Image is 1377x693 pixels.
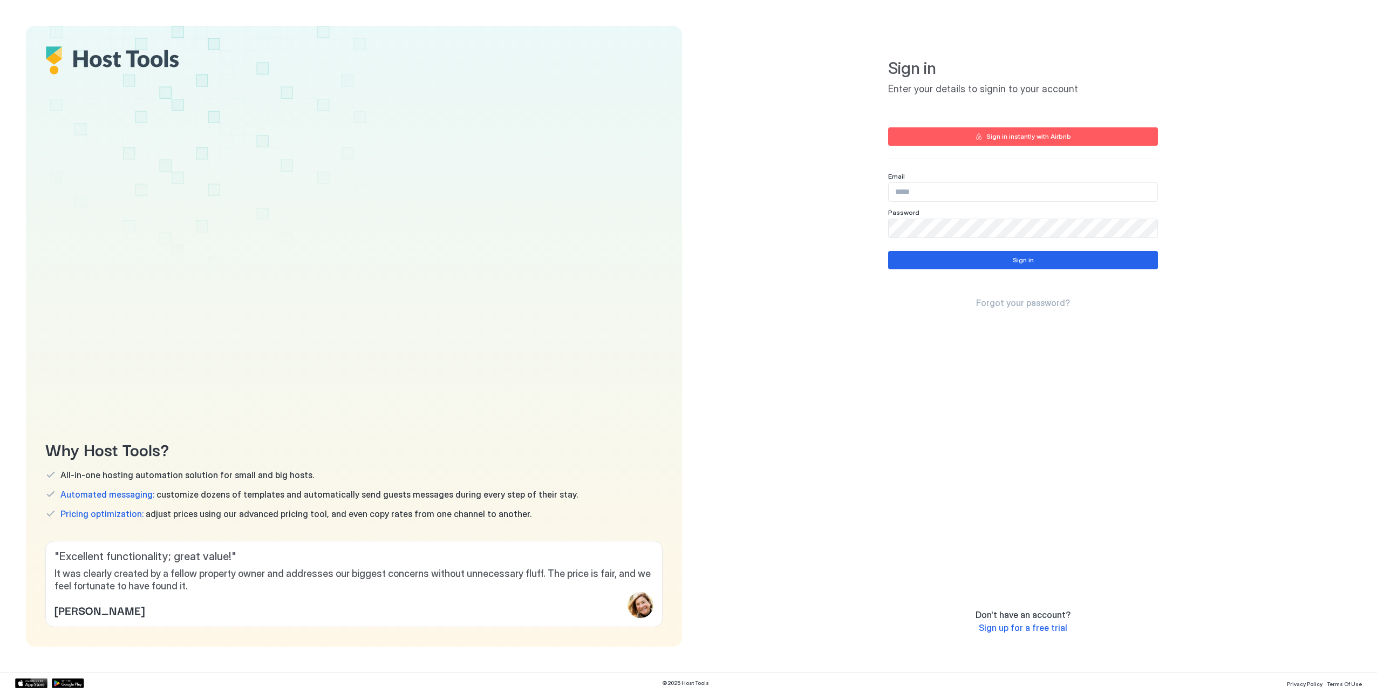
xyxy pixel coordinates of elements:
span: adjust prices using our advanced pricing tool, and even copy rates from one channel to another. [60,508,531,519]
div: profile [628,592,653,618]
span: Terms Of Use [1327,681,1362,687]
span: Automated messaging: [60,489,154,500]
div: Sign in [1013,255,1034,265]
button: Sign in instantly with Airbnb [888,127,1158,146]
input: Input Field [889,219,1157,237]
span: Don't have an account? [976,609,1071,620]
span: Sign in [888,58,1158,79]
a: Google Play Store [52,678,84,688]
span: Why Host Tools? [45,437,663,461]
span: All-in-one hosting automation solution for small and big hosts. [60,470,314,480]
span: " Excellent functionality; great value! " [54,550,653,563]
span: It was clearly created by a fellow property owner and addresses our biggest concerns without unne... [54,568,653,592]
a: Sign up for a free trial [979,622,1067,634]
button: Sign in [888,251,1158,269]
span: © 2025 Host Tools [662,680,709,687]
div: Sign in instantly with Airbnb [986,132,1071,141]
span: Email [888,172,905,180]
span: Forgot your password? [976,297,1070,308]
span: Enter your details to signin to your account [888,83,1158,96]
span: Pricing optimization: [60,508,144,519]
span: Privacy Policy [1287,681,1323,687]
a: Privacy Policy [1287,677,1323,689]
a: Forgot your password? [976,297,1070,309]
span: [PERSON_NAME] [54,602,145,618]
span: Password [888,208,919,216]
a: Terms Of Use [1327,677,1362,689]
a: App Store [15,678,47,688]
input: Input Field [889,183,1157,201]
span: customize dozens of templates and automatically send guests messages during every step of their s... [60,489,578,500]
